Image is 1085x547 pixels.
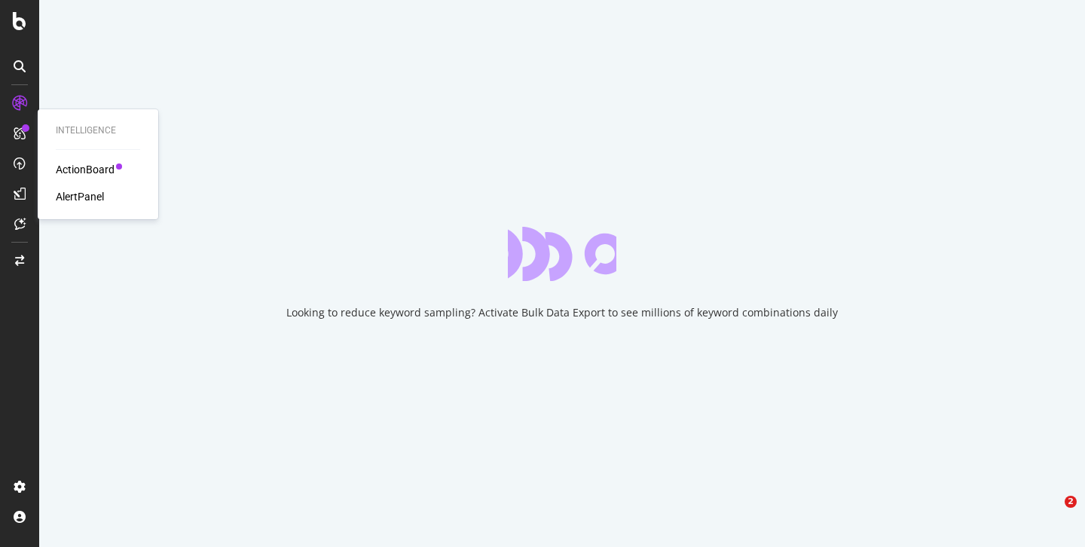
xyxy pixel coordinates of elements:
span: 2 [1065,496,1077,508]
a: ActionBoard [56,162,115,177]
a: AlertPanel [56,189,104,204]
div: Looking to reduce keyword sampling? Activate Bulk Data Export to see millions of keyword combinat... [286,305,838,320]
div: Intelligence [56,124,140,137]
div: animation [508,227,616,281]
iframe: Intercom live chat [1034,496,1070,532]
